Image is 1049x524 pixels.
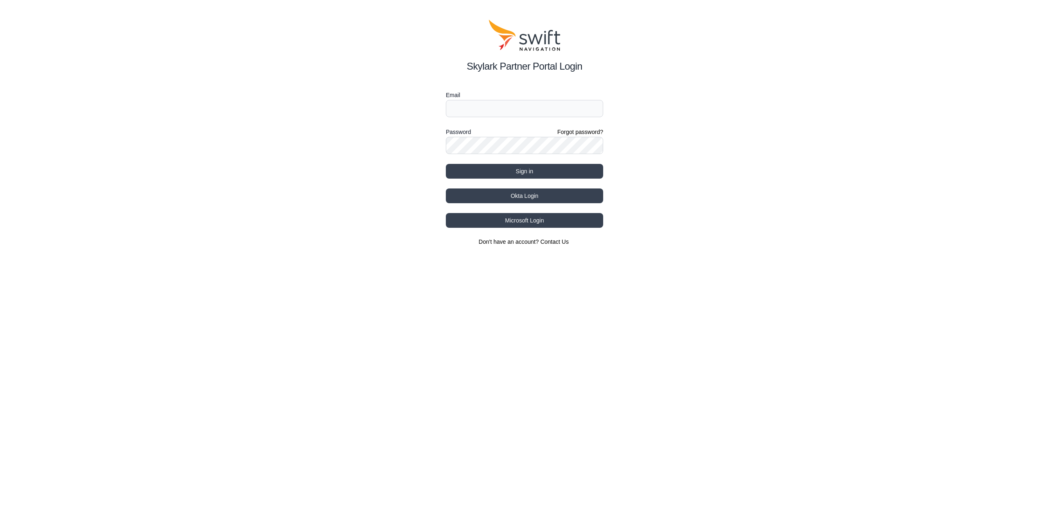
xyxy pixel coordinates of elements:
[446,59,603,74] h2: Skylark Partner Portal Login
[557,128,603,136] a: Forgot password?
[446,213,603,228] button: Microsoft Login
[446,90,603,100] label: Email
[540,238,569,245] a: Contact Us
[446,188,603,203] button: Okta Login
[446,164,603,179] button: Sign in
[446,127,471,137] label: Password
[446,238,603,246] section: Don't have an account?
